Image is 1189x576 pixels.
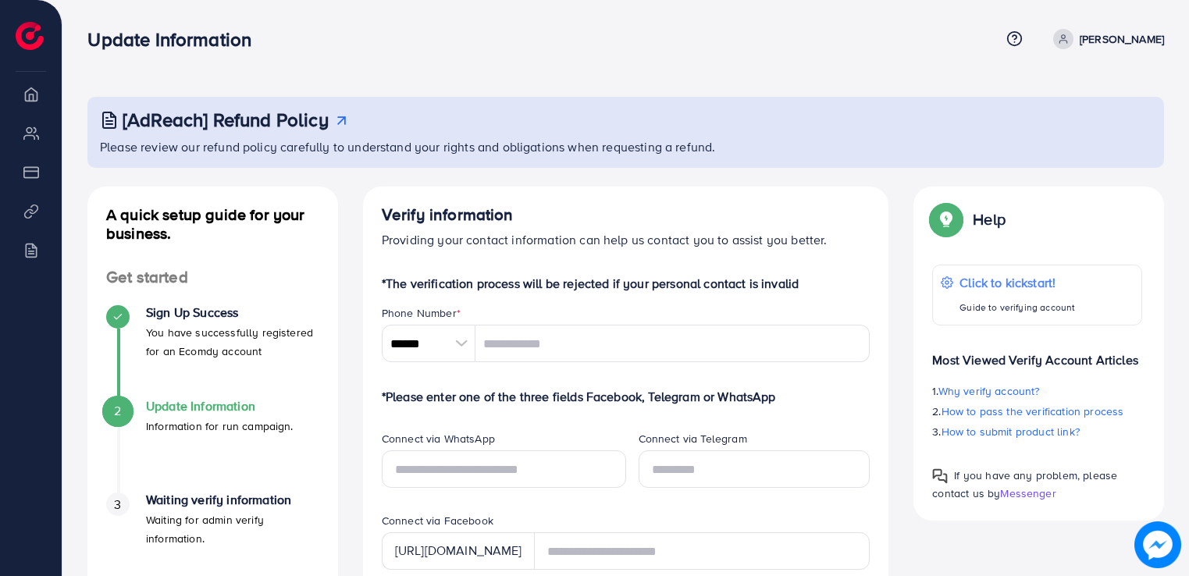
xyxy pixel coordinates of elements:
[382,230,870,249] p: Providing your contact information can help us contact you to assist you better.
[973,210,1006,229] p: Help
[932,338,1142,369] p: Most Viewed Verify Account Articles
[959,298,1075,317] p: Guide to verifying account
[382,513,493,528] label: Connect via Facebook
[146,399,294,414] h4: Update Information
[146,510,319,548] p: Waiting for admin verify information.
[932,205,960,233] img: Popup guide
[932,422,1142,441] p: 3.
[942,404,1124,419] span: How to pass the verification process
[959,273,1075,292] p: Click to kickstart!
[932,382,1142,400] p: 1.
[146,492,319,507] h4: Waiting verify information
[114,496,121,514] span: 3
[639,431,747,446] label: Connect via Telegram
[87,305,338,399] li: Sign Up Success
[932,468,948,484] img: Popup guide
[1000,485,1056,501] span: Messenger
[942,424,1080,439] span: How to submit product link?
[87,205,338,243] h4: A quick setup guide for your business.
[123,108,329,131] h3: [AdReach] Refund Policy
[16,22,44,50] img: logo
[87,399,338,492] li: Update Information
[1134,521,1181,568] img: image
[87,28,264,51] h3: Update Information
[114,402,121,420] span: 2
[382,205,870,225] h4: Verify information
[382,431,495,446] label: Connect via WhatsApp
[382,274,870,293] p: *The verification process will be rejected if your personal contact is invalid
[1047,29,1164,49] a: [PERSON_NAME]
[146,417,294,436] p: Information for run campaign.
[87,268,338,287] h4: Get started
[938,383,1040,399] span: Why verify account?
[100,137,1155,156] p: Please review our refund policy carefully to understand your rights and obligations when requesti...
[382,305,461,321] label: Phone Number
[146,305,319,320] h4: Sign Up Success
[1080,30,1164,48] p: [PERSON_NAME]
[146,323,319,361] p: You have successfully registered for an Ecomdy account
[932,402,1142,421] p: 2.
[932,468,1117,501] span: If you have any problem, please contact us by
[382,387,870,406] p: *Please enter one of the three fields Facebook, Telegram or WhatsApp
[382,532,535,570] div: [URL][DOMAIN_NAME]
